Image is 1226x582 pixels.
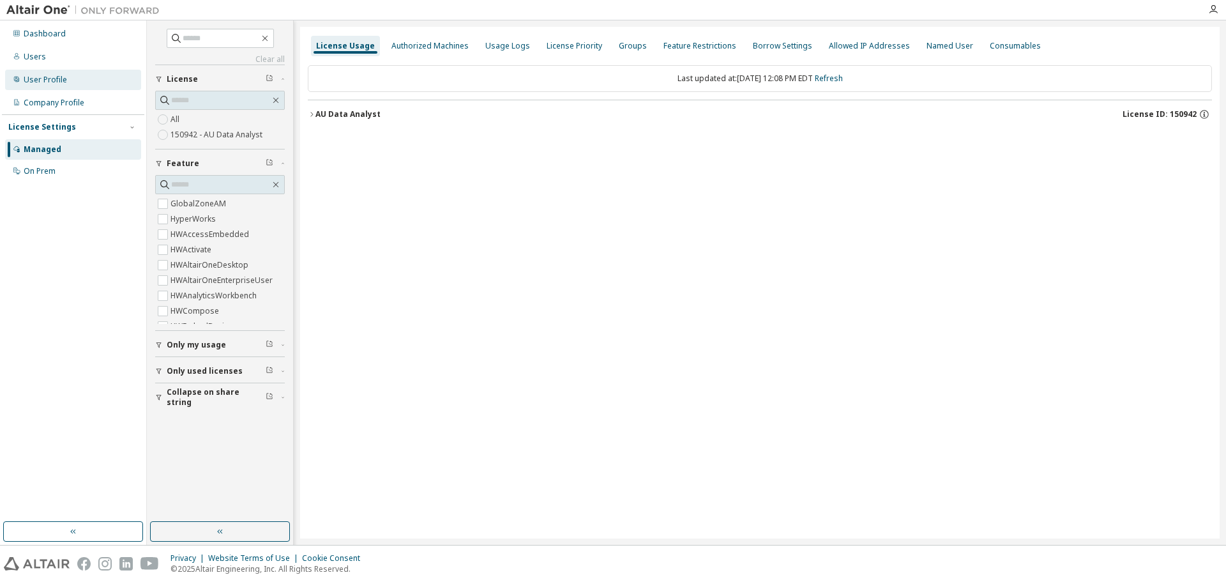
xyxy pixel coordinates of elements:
span: Collapse on share string [167,387,266,408]
a: Refresh [815,73,843,84]
label: HWAccessEmbedded [170,227,252,242]
img: youtube.svg [140,557,159,571]
label: HWAltairOneEnterpriseUser [170,273,275,288]
div: AU Data Analyst [315,109,381,119]
div: License Settings [8,122,76,132]
div: License Usage [316,41,375,51]
a: Clear all [155,54,285,65]
span: License ID: 150942 [1123,109,1197,119]
label: HWAltairOneDesktop [170,257,251,273]
label: GlobalZoneAM [170,196,229,211]
div: Last updated at: [DATE] 12:08 PM EDT [308,65,1212,92]
div: Dashboard [24,29,66,39]
div: Consumables [990,41,1041,51]
button: AU Data AnalystLicense ID: 150942 [308,100,1212,128]
div: Named User [927,41,973,51]
span: License [167,74,198,84]
img: altair_logo.svg [4,557,70,571]
span: Clear filter [266,366,273,376]
div: Cookie Consent [302,553,368,563]
span: Clear filter [266,74,273,84]
div: Company Profile [24,98,84,108]
span: Only my usage [167,340,226,350]
div: Users [24,52,46,62]
img: Altair One [6,4,166,17]
span: Clear filter [266,340,273,350]
img: linkedin.svg [119,557,133,571]
label: HWEmbedBasic [170,319,231,334]
p: © 2025 Altair Engineering, Inc. All Rights Reserved. [170,563,368,574]
div: Groups [619,41,647,51]
span: Only used licenses [167,366,243,376]
div: Feature Restrictions [663,41,736,51]
div: Borrow Settings [753,41,812,51]
label: All [170,112,182,127]
img: facebook.svg [77,557,91,571]
div: Managed [24,144,61,155]
button: License [155,65,285,93]
div: License Priority [547,41,602,51]
label: HWAnalyticsWorkbench [170,288,259,303]
label: HyperWorks [170,211,218,227]
label: HWCompose [170,303,222,319]
button: Only my usage [155,331,285,359]
div: Website Terms of Use [208,553,302,563]
span: Feature [167,158,199,169]
button: Feature [155,149,285,178]
div: Allowed IP Addresses [829,41,910,51]
label: HWActivate [170,242,214,257]
label: 150942 - AU Data Analyst [170,127,265,142]
button: Collapse on share string [155,383,285,411]
div: On Prem [24,166,56,176]
div: User Profile [24,75,67,85]
button: Only used licenses [155,357,285,385]
div: Usage Logs [485,41,530,51]
img: instagram.svg [98,557,112,571]
span: Clear filter [266,158,273,169]
span: Clear filter [266,392,273,402]
div: Authorized Machines [391,41,469,51]
div: Privacy [170,553,208,563]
